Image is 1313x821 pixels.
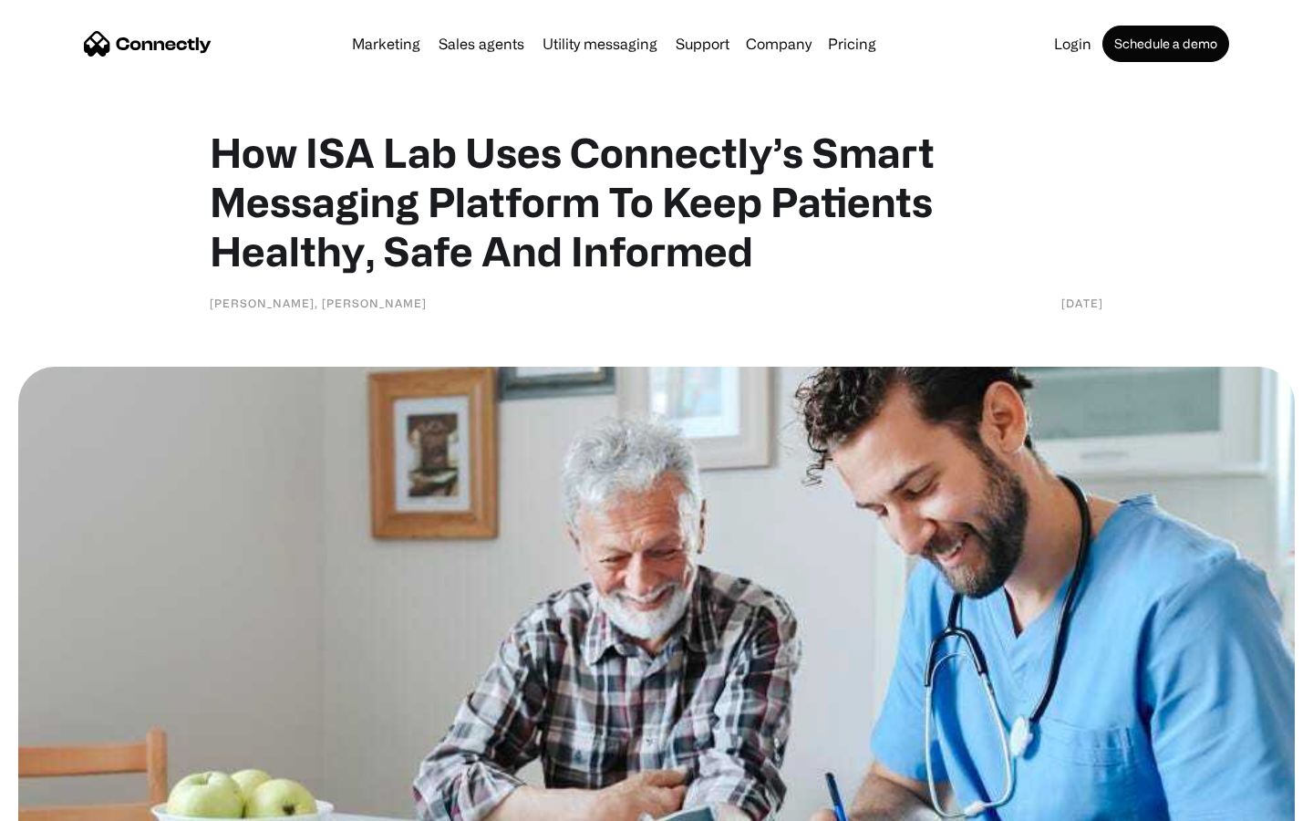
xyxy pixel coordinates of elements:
[668,36,737,51] a: Support
[431,36,532,51] a: Sales agents
[345,36,428,51] a: Marketing
[821,36,884,51] a: Pricing
[1102,26,1229,62] a: Schedule a demo
[1047,36,1099,51] a: Login
[36,789,109,815] ul: Language list
[746,31,812,57] div: Company
[535,36,665,51] a: Utility messaging
[18,789,109,815] aside: Language selected: English
[210,128,1103,275] h1: How ISA Lab Uses Connectly’s Smart Messaging Platform To Keep Patients Healthy, Safe And Informed
[1061,294,1103,312] div: [DATE]
[210,294,427,312] div: [PERSON_NAME], [PERSON_NAME]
